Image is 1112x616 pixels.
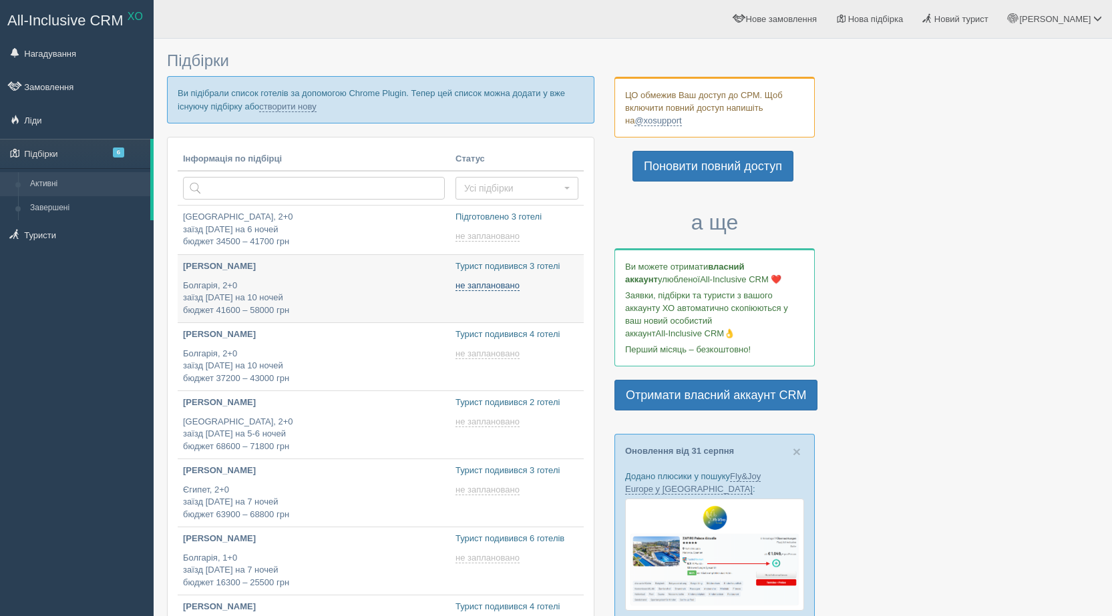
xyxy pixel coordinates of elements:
[455,231,522,242] a: не заплановано
[24,172,150,196] a: Активні
[183,280,445,317] p: Болгарія, 2+0 заїзд [DATE] на 10 ночей бюджет 41600 – 58000 грн
[625,262,745,284] b: власний аккаунт
[455,416,522,427] a: не заплановано
[183,328,445,341] p: [PERSON_NAME]
[455,553,520,563] span: не заплановано
[700,274,781,284] span: All-Inclusive CRM ❤️
[625,289,804,340] p: Заявки, підбірки та туристи з вашого аккаунту ХО автоматично скопіюються у ваш новий особистий ак...
[183,601,445,613] p: [PERSON_NAME]
[178,147,450,172] th: Інформація по підбірці
[7,12,124,29] span: All-Inclusive CRM
[183,416,445,453] p: [GEOGRAPHIC_DATA], 2+0 заїзд [DATE] на 5-6 ночей бюджет 68600 – 71800 грн
[178,527,450,595] a: [PERSON_NAME] Болгарія, 1+0заїзд [DATE] на 7 ночейбюджет 16300 – 25500 грн
[455,533,578,545] p: Турист подивився 6 готелів
[455,485,522,495] a: не заплановано
[455,553,522,563] a: не заплановано
[455,231,520,242] span: не заплановано
[746,14,817,24] span: Нове замовлення
[455,280,520,291] span: не заплановано
[128,11,143,22] sup: XO
[183,484,445,521] p: Єгипет, 2+0 заїзд [DATE] на 7 ночей бюджет 63900 – 68800 грн
[625,499,804,611] img: fly-joy-de-proposal-crm-for-travel-agency.png
[183,465,445,477] p: [PERSON_NAME]
[656,328,735,338] span: All-Inclusive CRM👌
[455,465,578,477] p: Турист подивився 3 готелі
[614,380,817,410] a: Отримати власний аккаунт CRM
[183,348,445,385] p: Болгарія, 2+0 заїзд [DATE] на 10 ночей бюджет 37200 – 43000 грн
[178,255,450,322] a: [PERSON_NAME] Болгарія, 2+0заїзд [DATE] на 10 ночейбюджет 41600 – 58000 грн
[455,177,578,200] button: Усі підбірки
[183,533,445,545] p: [PERSON_NAME]
[183,552,445,589] p: Болгарія, 1+0 заїзд [DATE] на 7 ночей бюджет 16300 – 25500 грн
[625,260,804,286] p: Ви можете отримати улюбленої
[24,196,150,220] a: Завершені
[178,391,450,458] a: [PERSON_NAME] [GEOGRAPHIC_DATA], 2+0заїзд [DATE] на 5-6 ночейбюджет 68600 – 71800 грн
[455,211,578,224] p: Підготовлено 3 готелі
[259,101,316,112] a: створити нову
[455,260,578,273] p: Турист подивився 3 готелі
[450,147,584,172] th: Статус
[848,14,904,24] span: Нова підбірка
[178,459,450,527] a: [PERSON_NAME] Єгипет, 2+0заїзд [DATE] на 7 ночейбюджет 63900 – 68800 грн
[1019,14,1091,24] span: [PERSON_NAME]
[455,328,578,341] p: Турист подивився 4 готелі
[614,77,815,137] div: ЦО обмежив Ваш доступ до СРМ. Щоб включити повний доступ напишіть на
[167,51,229,69] span: Підбірки
[183,396,445,409] p: [PERSON_NAME]
[455,396,578,409] p: Турист подивився 2 готелі
[178,323,450,390] a: [PERSON_NAME] Болгарія, 2+0заїзд [DATE] на 10 ночейбюджет 37200 – 43000 грн
[113,147,124,158] span: 6
[464,182,561,195] span: Усі підбірки
[632,151,793,182] a: Поновити повний доступ
[167,76,594,123] p: Ви підібрали список готелів за допомогою Chrome Plugin. Тепер цей список можна додати у вже існую...
[183,177,445,200] input: Пошук за країною або туристом
[178,206,450,254] a: [GEOGRAPHIC_DATA], 2+0заїзд [DATE] на 6 ночейбюджет 34500 – 41700 грн
[1,1,153,37] a: All-Inclusive CRM XO
[934,14,988,24] span: Новий турист
[625,471,761,495] a: Fly&Joy Europe у [GEOGRAPHIC_DATA]
[625,343,804,356] p: Перший місяць – безкоштовно!
[634,115,681,126] a: @xosupport
[625,470,804,495] p: Додано плюсики у пошуку :
[455,280,522,291] a: не заплановано
[455,348,520,359] span: не заплановано
[183,211,445,248] p: [GEOGRAPHIC_DATA], 2+0 заїзд [DATE] на 6 ночей бюджет 34500 – 41700 грн
[455,348,522,359] a: не заплановано
[183,260,445,273] p: [PERSON_NAME]
[455,601,578,613] p: Турист подивився 4 готелі
[793,444,801,458] button: Close
[793,444,801,459] span: ×
[455,485,520,495] span: не заплановано
[614,211,815,234] h3: а ще
[455,416,520,427] span: не заплановано
[625,446,734,456] a: Оновлення від 31 серпня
